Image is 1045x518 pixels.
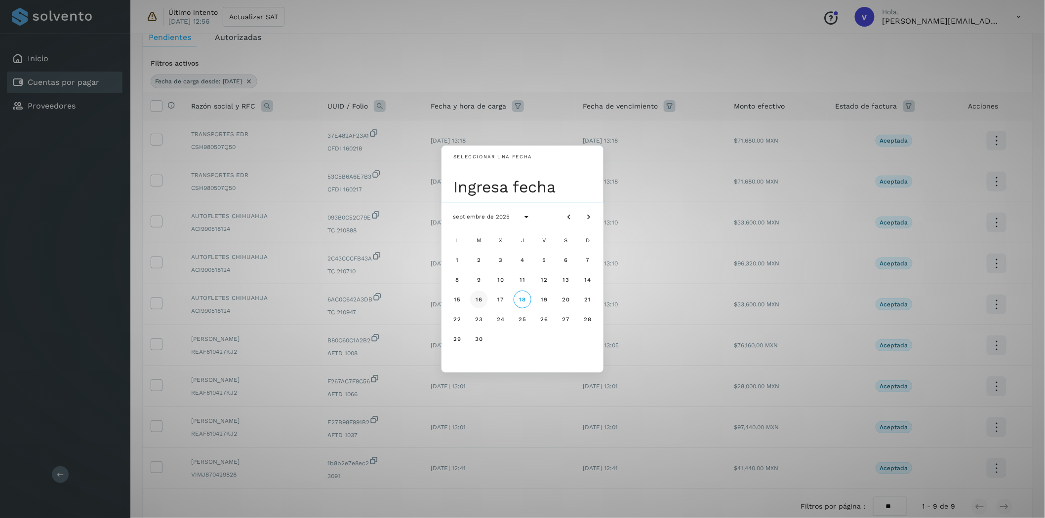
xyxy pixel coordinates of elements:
div: Seleccionar una fecha [453,153,532,161]
span: 7 [585,257,590,263]
span: 6 [563,257,568,263]
button: jueves, 4 de septiembre de 2025 [514,251,531,269]
button: Mes siguiente [580,208,598,225]
button: martes, 16 de septiembre de 2025 [470,291,488,308]
span: 19 [540,296,548,303]
button: viernes, 5 de septiembre de 2025 [535,251,553,269]
button: lunes, 15 de septiembre de 2025 [448,291,466,308]
span: 29 [453,335,461,342]
button: miércoles, 3 de septiembre de 2025 [492,251,510,269]
button: miércoles, 17 de septiembre de 2025 [492,291,510,308]
span: 2 [477,257,481,263]
div: Ingresa fecha [453,177,598,197]
button: domingo, 28 de septiembre de 2025 [579,310,597,328]
button: jueves, 25 de septiembre de 2025 [514,310,531,328]
button: sábado, 20 de septiembre de 2025 [557,291,575,308]
button: martes, 23 de septiembre de 2025 [470,310,488,328]
span: 24 [496,316,505,323]
button: sábado, 6 de septiembre de 2025 [557,251,575,269]
span: 21 [584,296,591,303]
div: J [513,230,532,250]
div: L [447,230,467,250]
button: jueves, 11 de septiembre de 2025 [514,271,531,289]
button: lunes, 8 de septiembre de 2025 [448,271,466,289]
span: 11 [519,276,525,283]
span: 1 [455,257,459,263]
span: 20 [562,296,570,303]
span: 27 [562,316,570,323]
span: septiembre de 2025 [452,213,510,220]
span: 10 [497,276,504,283]
button: domingo, 7 de septiembre de 2025 [579,251,597,269]
button: domingo, 21 de septiembre de 2025 [579,291,597,308]
span: 14 [584,276,591,283]
button: viernes, 26 de septiembre de 2025 [535,310,553,328]
div: X [491,230,511,250]
div: D [578,230,598,250]
span: 9 [477,276,481,283]
button: sábado, 27 de septiembre de 2025 [557,310,575,328]
button: miércoles, 10 de septiembre de 2025 [492,271,510,289]
span: 16 [475,296,482,303]
span: 26 [540,316,548,323]
span: 3 [498,257,503,263]
span: 30 [475,335,483,342]
div: V [534,230,554,250]
span: 13 [562,276,569,283]
span: 28 [583,316,592,323]
span: 25 [518,316,526,323]
div: M [469,230,489,250]
button: martes, 2 de septiembre de 2025 [470,251,488,269]
button: lunes, 1 de septiembre de 2025 [448,251,466,269]
span: 23 [475,316,483,323]
button: lunes, 29 de septiembre de 2025 [448,330,466,348]
span: 18 [519,296,526,303]
button: viernes, 19 de septiembre de 2025 [535,291,553,308]
button: domingo, 14 de septiembre de 2025 [579,271,597,289]
button: septiembre de 2025 [444,208,518,225]
button: martes, 30 de septiembre de 2025 [470,330,488,348]
button: miércoles, 24 de septiembre de 2025 [492,310,510,328]
div: S [556,230,576,250]
button: martes, 9 de septiembre de 2025 [470,271,488,289]
span: 17 [497,296,504,303]
button: viernes, 12 de septiembre de 2025 [535,271,553,289]
button: Mes anterior [560,208,578,225]
span: 4 [520,257,524,263]
span: 5 [542,257,546,263]
button: Hoy, jueves, 18 de septiembre de 2025 [514,291,531,308]
span: 22 [453,316,461,323]
span: 12 [540,276,548,283]
button: Seleccionar año [518,208,535,225]
span: 15 [453,296,461,303]
span: 8 [455,276,459,283]
button: lunes, 22 de septiembre de 2025 [448,310,466,328]
button: sábado, 13 de septiembre de 2025 [557,271,575,289]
